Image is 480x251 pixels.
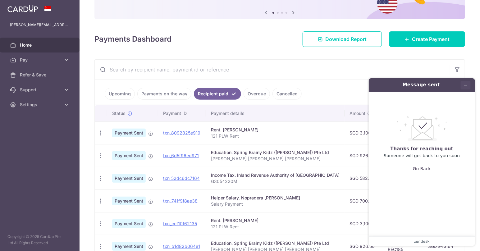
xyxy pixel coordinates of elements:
[211,149,340,156] div: Education. Spring Brainy Kidz ([PERSON_NAME]) Pte Ltd
[112,219,146,228] span: Payment Sent
[163,153,199,158] a: txn_6d5f96ed971
[211,172,340,178] div: Income Tax. Inland Revenue Authority of [GEOGRAPHIC_DATA]
[345,144,383,167] td: SGD 926.50
[303,31,382,47] a: Download Report
[163,198,198,203] a: txn_741f9f8ae38
[412,35,450,43] span: Create Payment
[163,130,200,135] a: txn_8092825e919
[211,240,340,246] div: Education. Spring Brainy Kidz ([PERSON_NAME]) Pte Ltd
[211,178,340,185] p: G3054220M
[20,72,61,78] span: Refer & Save
[10,22,70,28] p: [PERSON_NAME][EMAIL_ADDRESS][PERSON_NAME][DOMAIN_NAME]
[95,60,450,80] input: Search by recipient name, payment id or reference
[325,35,367,43] span: Download Report
[163,221,197,226] a: txn_ccf10f62135
[211,156,340,162] p: [PERSON_NAME] [PERSON_NAME] [PERSON_NAME]
[20,42,61,48] span: Home
[163,244,200,249] a: txn_b1d82b064e1
[112,174,146,183] span: Payment Sent
[211,133,340,139] p: 121 PLW Rent
[345,121,383,144] td: SGD 3,100.00
[14,4,27,10] span: Help
[211,217,340,224] div: Rent. [PERSON_NAME]
[389,31,465,47] a: Create Payment
[112,110,126,116] span: Status
[350,110,365,116] span: Amount
[112,151,146,160] span: Payment Sent
[345,212,383,235] td: SGD 3,100.00
[211,224,340,230] p: 121 PLW Rent
[20,102,61,108] span: Settings
[211,127,340,133] div: Rent. [PERSON_NAME]
[20,57,61,63] span: Pay
[137,88,191,100] a: Payments on the way
[364,73,480,251] iframe: Find more information here
[206,105,345,121] th: Payment details
[345,167,383,189] td: SGD 582.66
[194,88,241,100] a: Recipient paid
[163,176,200,181] a: txn_52dc6dc7164
[112,129,146,137] span: Payment Sent
[112,242,146,251] span: Payment Sent
[211,201,340,207] p: Salary Payment
[105,88,135,100] a: Upcoming
[94,34,171,45] h4: Payments Dashboard
[211,195,340,201] div: Helper Salary. Nopradera [PERSON_NAME]
[272,88,302,100] a: Cancelled
[345,189,383,212] td: SGD 700.00
[244,88,270,100] a: Overdue
[112,197,146,205] span: Payment Sent
[20,87,61,93] span: Support
[7,5,38,12] img: CardUp
[158,105,206,121] th: Payment ID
